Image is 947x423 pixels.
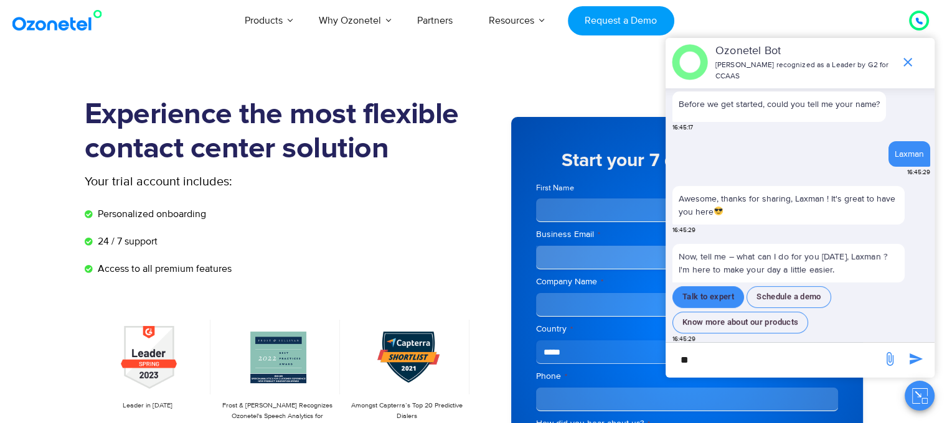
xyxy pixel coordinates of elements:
span: Personalized onboarding [95,207,206,221]
p: Now, tell me – what can I do for you [DATE], Laxman ? I'm here to make your day a little easier. [672,244,905,282]
label: Phone [536,370,838,383]
p: Your trial account includes: [85,172,380,191]
label: Country [536,323,838,335]
a: Request a Demo [568,6,674,35]
button: Know more about our products [672,312,808,333]
label: Company Name [536,276,838,288]
h5: Start your 7 day free trial now [536,151,838,170]
span: Access to all premium features [95,261,232,276]
span: 16:45:29 [672,226,695,235]
p: Awesome, thanks for sharing, Laxman ! It's great to have you here [679,192,898,218]
p: Ozonetel Bot [715,43,894,60]
span: send message [903,346,928,371]
span: 16:45:29 [672,335,695,344]
span: 24 / 7 support [95,234,158,249]
label: Business Email [536,228,838,241]
button: Close chat [905,381,935,411]
span: send message [877,346,902,371]
img: 😎 [714,207,723,215]
label: First Name [536,182,684,194]
p: Before we get started, could you tell me your name? [679,98,880,111]
img: header [672,44,708,80]
span: end chat or minimize [895,50,920,75]
h1: Experience the most flexible contact center solution [85,98,474,166]
span: 16:45:17 [672,123,693,132]
span: 16:45:29 [907,168,930,177]
p: [PERSON_NAME] recognized as a Leader by G2 for CCAAS [715,60,894,82]
p: Leader in [DATE] [91,401,204,411]
button: Schedule a demo [747,286,831,308]
div: new-msg-input [672,349,876,371]
button: Talk to expert [672,286,744,308]
div: Laxman [895,147,924,160]
p: Amongst Capterra’s Top 20 Predictive Dialers [350,401,463,421]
